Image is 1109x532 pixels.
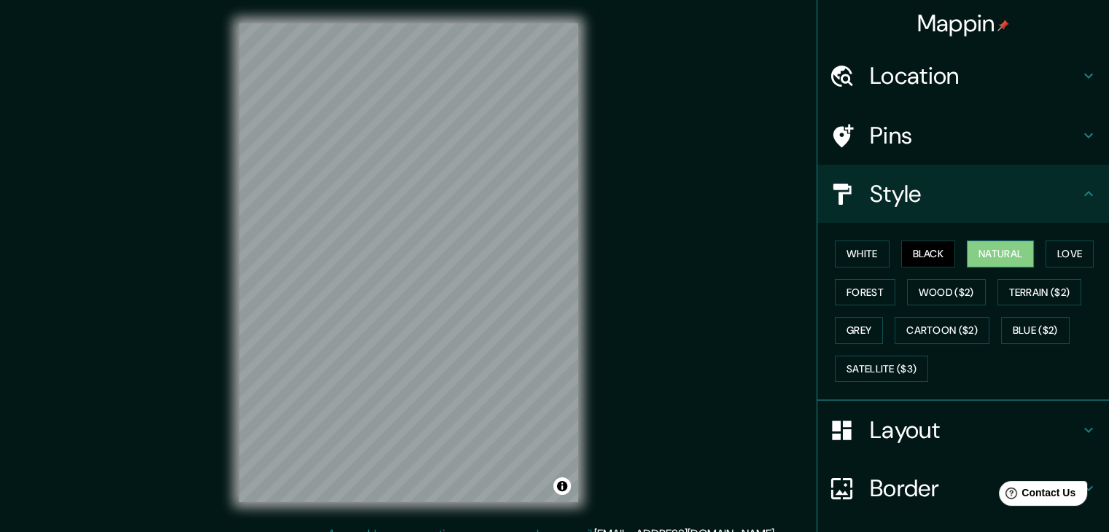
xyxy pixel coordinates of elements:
h4: Style [870,179,1080,208]
img: pin-icon.png [997,20,1009,31]
button: Forest [835,279,895,306]
button: Satellite ($3) [835,356,928,383]
button: Blue ($2) [1001,317,1070,344]
button: Toggle attribution [553,477,571,495]
button: Terrain ($2) [997,279,1082,306]
h4: Border [870,474,1080,503]
canvas: Map [239,23,578,502]
div: Location [817,47,1109,105]
div: Pins [817,106,1109,165]
div: Layout [817,401,1109,459]
h4: Layout [870,415,1080,445]
div: Style [817,165,1109,223]
h4: Mappin [917,9,1010,38]
button: White [835,240,890,267]
button: Black [901,240,956,267]
button: Natural [967,240,1034,267]
button: Grey [835,317,883,344]
button: Cartoon ($2) [895,317,989,344]
button: Wood ($2) [907,279,986,306]
iframe: Help widget launcher [979,475,1093,516]
h4: Location [870,61,1080,90]
h4: Pins [870,121,1080,150]
button: Love [1046,240,1094,267]
div: Border [817,459,1109,517]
